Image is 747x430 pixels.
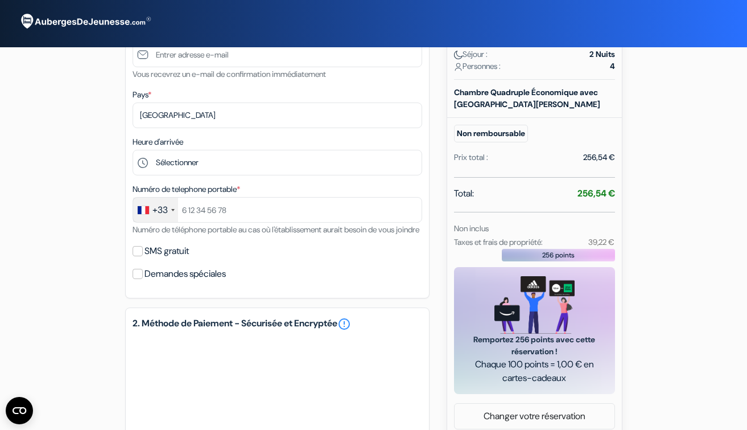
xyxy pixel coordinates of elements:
[133,224,419,235] small: Numéro de téléphone portable au cas où l'établissement aurait besoin de vous joindre
[577,187,615,199] strong: 256,54 €
[454,51,463,59] img: moon.svg
[133,198,178,222] div: France: +33
[454,87,600,109] b: Chambre Quadruple Économique avec [GEOGRAPHIC_DATA][PERSON_NAME]
[152,203,168,217] div: +33
[454,48,488,60] span: Séjour :
[14,6,156,37] img: AubergesDeJeunesse.com
[589,48,615,60] strong: 2 Nuits
[455,406,614,427] a: Changer votre réservation
[454,63,463,71] img: user_icon.svg
[133,69,326,79] small: Vous recevrez un e-mail de confirmation immédiatement
[610,60,615,72] strong: 4
[454,187,474,200] span: Total:
[133,136,183,148] label: Heure d'arrivée
[454,151,488,163] div: Prix total :
[454,125,528,142] small: Non remboursable
[133,197,422,223] input: 6 12 34 56 78
[454,223,489,234] small: Non inclus
[145,243,189,259] label: SMS gratuit
[133,42,422,67] input: Entrer adresse e-mail
[454,60,501,72] span: Personnes :
[133,183,240,195] label: Numéro de telephone portable
[468,358,601,385] span: Chaque 100 points = 1,00 € en cartes-cadeaux
[583,151,615,163] div: 256,54 €
[133,89,151,101] label: Pays
[133,317,422,331] h5: 2. Méthode de Paiement - Sécurisée et Encryptée
[542,250,575,260] span: 256 points
[468,334,601,358] span: Remportez 256 points avec cette réservation !
[454,237,543,247] small: Taxes et frais de propriété:
[588,237,614,247] small: 39,22 €
[6,397,33,424] button: CMP-Widget öffnen
[145,266,226,282] label: Demandes spéciales
[494,276,575,334] img: gift_card_hero_new.png
[337,317,351,331] a: error_outline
